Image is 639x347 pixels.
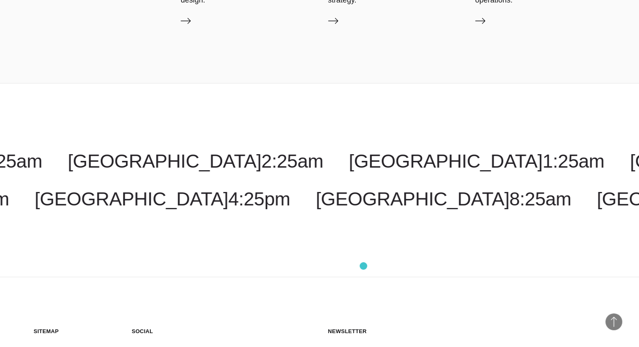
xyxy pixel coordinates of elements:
span: 4:25pm [228,188,290,210]
h5: Sitemap [34,328,115,335]
span: 1:25am [542,150,604,172]
a: [GEOGRAPHIC_DATA]4:25pm [35,188,290,210]
span: 2:25am [261,150,323,172]
span: 8:25am [509,188,571,210]
h5: Social [132,328,213,335]
a: [GEOGRAPHIC_DATA]1:25am [349,150,604,172]
a: [GEOGRAPHIC_DATA]8:25am [316,188,571,210]
a: [GEOGRAPHIC_DATA]2:25am [68,150,323,172]
button: Back to Top [605,313,622,330]
h5: Newsletter [328,328,606,335]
